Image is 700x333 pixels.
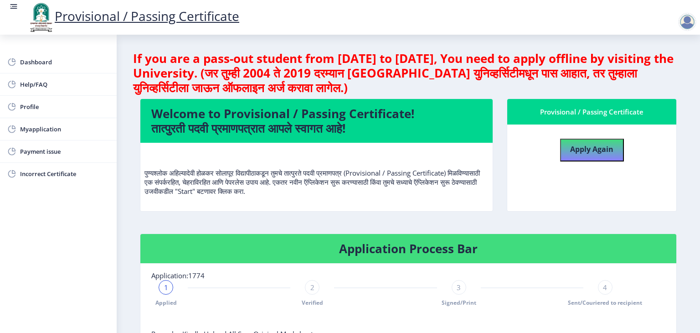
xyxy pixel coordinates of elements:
span: Verified [302,299,323,307]
div: Provisional / Passing Certificate [518,106,665,117]
span: Profile [20,101,109,112]
span: Help/FAQ [20,79,109,90]
span: 2 [310,283,314,292]
span: Dashboard [20,57,109,68]
b: Apply Again [570,144,613,154]
span: Payment issue [20,146,109,157]
span: Application:1774 [151,271,205,280]
p: पुण्यश्लोक अहिल्यादेवी होळकर सोलापूर विद्यापीठाकडून तुमचे तात्पुरते पदवी प्रमाणपत्र (Provisional ... [144,150,489,196]
h4: Welcome to Provisional / Passing Certificate! तात्पुरती पदवी प्रमाणपत्रात आपले स्वागत आहे! [151,106,482,135]
span: Signed/Print [442,299,476,307]
span: Incorrect Certificate [20,168,109,179]
span: 4 [603,283,607,292]
span: 3 [457,283,461,292]
span: 1 [164,283,168,292]
h4: If you are a pass-out student from [DATE] to [DATE], You need to apply offline by visiting the Un... [133,51,684,95]
span: Applied [155,299,177,307]
a: Provisional / Passing Certificate [27,7,239,25]
img: logo [27,2,55,33]
button: Apply Again [560,139,624,161]
span: Myapplication [20,124,109,135]
h4: Application Process Bar [151,241,665,256]
span: Sent/Couriered to recipient [568,299,642,307]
